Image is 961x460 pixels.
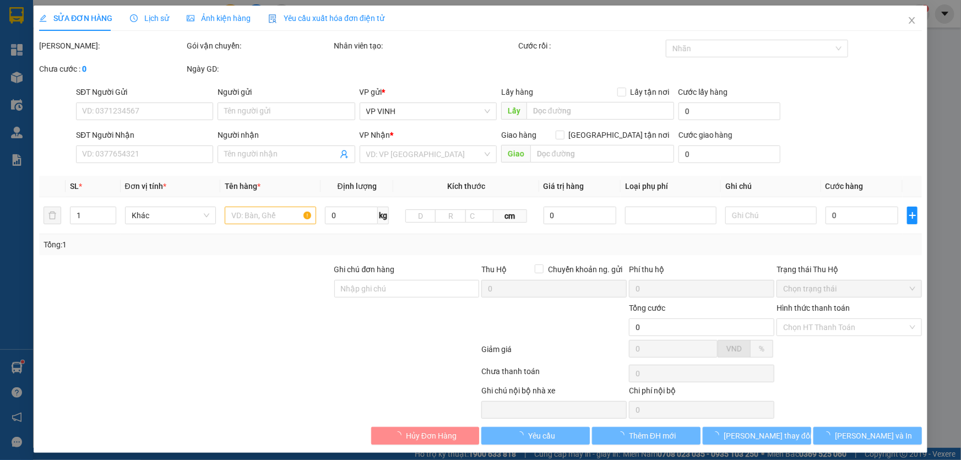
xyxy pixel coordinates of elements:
[39,63,184,75] div: Chưa cước :
[678,88,728,96] label: Cước lấy hàng
[406,430,457,442] span: Hủy Đơn Hàng
[481,265,507,274] span: Thu Hộ
[39,14,112,23] span: SỬA ĐƠN HÀNG
[268,14,277,23] img: icon
[783,280,915,297] span: Chọn trạng thái
[268,14,384,23] span: Yêu cầu xuất hóa đơn điện tử
[629,430,676,442] span: Thêm ĐH mới
[528,430,555,442] span: Yêu cầu
[678,131,733,139] label: Cước giao hàng
[334,265,395,274] label: Ghi chú đơn hàng
[518,40,664,52] div: Cước rồi :
[908,211,917,220] span: plus
[360,131,390,139] span: VP Nhận
[897,6,927,36] button: Close
[526,102,674,120] input: Dọc đường
[82,64,86,73] b: 0
[366,103,490,120] span: VP VINH
[378,207,389,224] span: kg
[544,263,627,275] span: Chuyển khoản ng. gửi
[516,431,528,439] span: loading
[501,145,530,163] span: Giao
[218,129,355,141] div: Người nhận
[712,431,724,439] span: loading
[187,14,251,23] span: Ảnh kiện hàng
[334,40,517,52] div: Nhân viên tạo:
[371,427,480,445] button: Hủy Đơn Hàng
[76,86,213,98] div: SĐT Người Gửi
[447,182,485,191] span: Kích thước
[481,365,628,385] div: Chưa thanh toán
[835,430,913,442] span: [PERSON_NAME] và In
[501,131,536,139] span: Giao hàng
[501,102,526,120] span: Lấy
[813,427,922,445] button: [PERSON_NAME] và In
[530,145,674,163] input: Dọc đường
[823,431,835,439] span: loading
[617,431,629,439] span: loading
[76,129,213,141] div: SĐT Người Nhận
[907,207,917,224] button: plus
[481,385,627,401] div: Ghi chú nội bộ nhà xe
[493,209,527,223] span: cm
[334,280,480,297] input: Ghi chú đơn hàng
[465,209,493,223] input: C
[360,86,497,98] div: VP gửi
[726,344,742,353] span: VND
[39,14,47,22] span: edit
[482,427,590,445] button: Yêu cầu
[125,182,166,191] span: Đơn vị tính
[725,207,817,224] input: Ghi Chú
[908,16,916,25] span: close
[826,182,864,191] span: Cước hàng
[501,88,533,96] span: Lấy hàng
[777,263,922,275] div: Trạng thái Thu Hộ
[405,209,436,223] input: D
[70,182,79,191] span: SL
[564,129,674,141] span: [GEOGRAPHIC_DATA] tận nơi
[44,239,371,251] div: Tổng: 1
[703,427,811,445] button: [PERSON_NAME] thay đổi
[39,40,184,52] div: [PERSON_NAME]:
[187,63,332,75] div: Ngày GD:
[340,150,349,159] span: user-add
[187,14,194,22] span: picture
[724,430,812,442] span: [PERSON_NAME] thay đổi
[218,86,355,98] div: Người gửi
[621,176,721,197] th: Loại phụ phí
[225,207,316,224] input: VD: Bàn, Ghế
[592,427,701,445] button: Thêm ĐH mới
[130,14,138,22] span: clock-circle
[225,182,260,191] span: Tên hàng
[629,385,774,401] div: Chi phí nội bộ
[132,207,210,224] span: Khác
[759,344,764,353] span: %
[629,263,774,280] div: Phí thu hộ
[187,40,332,52] div: Gói vận chuyển:
[44,207,61,224] button: delete
[436,209,466,223] input: R
[777,304,850,312] label: Hình thức thanh toán
[629,304,665,312] span: Tổng cước
[626,86,674,98] span: Lấy tận nơi
[130,14,169,23] span: Lịch sử
[544,182,584,191] span: Giá trị hàng
[481,343,628,362] div: Giảm giá
[394,431,406,439] span: loading
[678,102,780,120] input: Cước lấy hàng
[678,145,780,163] input: Cước giao hàng
[338,182,377,191] span: Định lượng
[721,176,821,197] th: Ghi chú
